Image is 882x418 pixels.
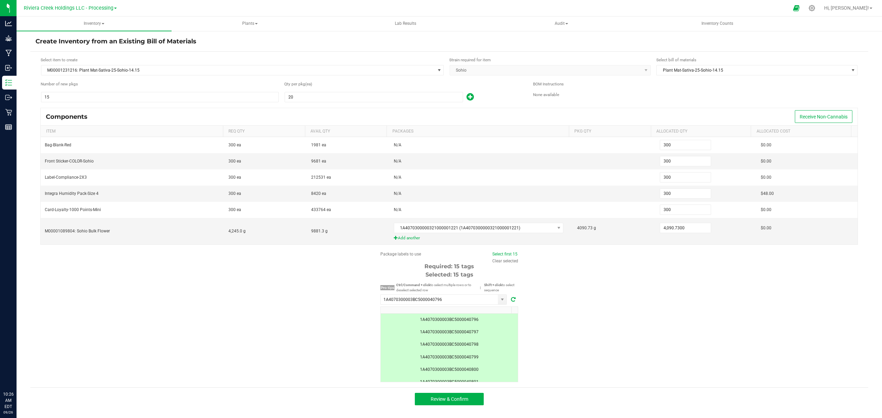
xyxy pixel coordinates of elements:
span: 4090.73 g [577,226,596,230]
span: $0.00 [761,226,771,230]
h4: Create Inventory from an Existing Bill of Materials [35,37,863,46]
strong: Ctrl/Command + click [396,283,430,287]
div: 1A4070300003BC5000040801 [385,379,514,385]
p: 10:26 AM EDT [3,391,13,410]
span: Number of new packages to create [41,81,78,87]
span: to select multiple rows or to deselect selected row [396,283,471,292]
span: Plant Mat-Sativa-25-Sohio-14.15 [657,65,849,75]
span: Hi, [PERSON_NAME]! [824,5,869,11]
span: Select item to create [41,58,78,62]
span: 300 ea [228,143,241,147]
span: Inventory Counts [692,21,742,27]
button: Receive Non-Cannabis [795,110,852,123]
th: Pkg Qty [569,126,651,137]
span: $0.00 [761,175,771,180]
span: 433764 ea [311,207,331,212]
span: Front Sticker-COLOR-Sohio [45,159,94,164]
span: Strain required for item [449,58,491,62]
th: Packages [387,126,568,137]
span: Riviera Creek Holdings LLC - Processing [24,5,113,11]
div: 1A4070300003BC5000040800 [385,366,514,373]
inline-svg: Analytics [5,20,12,27]
div: 1A4070300003BC5000040797 [385,329,514,335]
inline-svg: Retail [5,109,12,116]
button: Review & Confirm [415,393,484,405]
span: 1A4070300000321000001221 (1A4070300000321000001221) [394,223,555,233]
div: Required: 15 tags [380,262,518,271]
span: Lab Results [386,21,425,27]
th: Req Qty [223,126,305,137]
strong: Shift + click [484,283,502,287]
th: Avail Qty [305,126,387,137]
span: to select sequence [484,283,514,292]
a: Lab Results [328,17,483,31]
span: M00001231216: Plant Mat-Sativa-25-Sohio-14.15 [41,65,435,75]
div: 1A4070300003BC5000040796 [385,316,514,323]
inline-svg: Outbound [5,94,12,101]
span: Integra Humidity Pack-Size 4 [45,191,99,196]
span: Open Ecommerce Menu [789,1,804,15]
div: Selected: 15 tags [380,271,518,279]
span: Select bill of materials [656,58,696,62]
span: Bag-Blank-Red [45,143,71,147]
span: N/A [394,207,401,212]
div: Manage settings [808,5,816,11]
span: N/A [394,143,401,147]
span: N/A [394,175,401,180]
a: Clear selected [492,259,518,263]
a: Select first 15 [492,252,517,257]
span: Review & Confirm [431,396,468,402]
inline-svg: Reports [5,124,12,130]
a: Audit [484,17,639,31]
p: 09/26 [3,410,13,415]
span: Package labels to use [380,252,421,257]
span: 212531 ea [311,175,331,180]
div: Components [46,113,93,121]
input: Search Tags [381,295,498,304]
span: None available [533,92,559,97]
span: N/A [394,191,401,196]
span: | [476,285,484,290]
span: Label-Compliance-2X3 [45,175,87,180]
span: $0.00 [761,207,771,212]
span: Refresh tags [509,295,518,304]
span: (ea) [305,81,311,87]
th: Allocated Qty [651,126,751,137]
span: Card-Loyalty-1000 Points-Mini [45,207,101,212]
span: 300 ea [228,175,241,180]
div: 1A4070300003BC5000040798 [385,341,514,348]
span: Quantity per package (ea) [284,81,305,87]
inline-svg: Inbound [5,64,12,71]
span: M00001089804: Sohio Bulk Flower [45,229,110,233]
span: N/A [394,159,401,164]
th: Allocated Cost [751,126,851,137]
span: 4,245.0 g [228,229,246,233]
a: Inventory Counts [640,17,795,31]
span: $0.00 [761,143,771,147]
div: 1A4070300003BC5000040799 [385,354,514,360]
inline-svg: Manufacturing [5,50,12,56]
span: Add new output [463,96,474,101]
span: 1981 ea [311,143,326,147]
inline-svg: Inventory [5,79,12,86]
span: $0.00 [761,159,771,164]
span: Audit [484,17,638,31]
span: BOM Instructions [533,82,564,86]
span: 300 ea [228,159,241,164]
a: Plants [172,17,327,31]
iframe: Resource center [7,363,28,384]
span: 300 ea [228,207,241,212]
span: Plants [173,17,327,31]
inline-svg: Grow [5,35,12,42]
span: Pro tips [380,285,394,290]
a: Inventory [17,17,172,31]
span: 9881.3 g [311,229,328,233]
span: $48.00 [761,191,774,196]
span: 8420 ea [311,191,326,196]
span: 300 ea [228,191,241,196]
span: 9681 ea [311,159,326,164]
span: Receive Non-Cannabis [800,114,848,119]
span: Add another [394,235,569,241]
